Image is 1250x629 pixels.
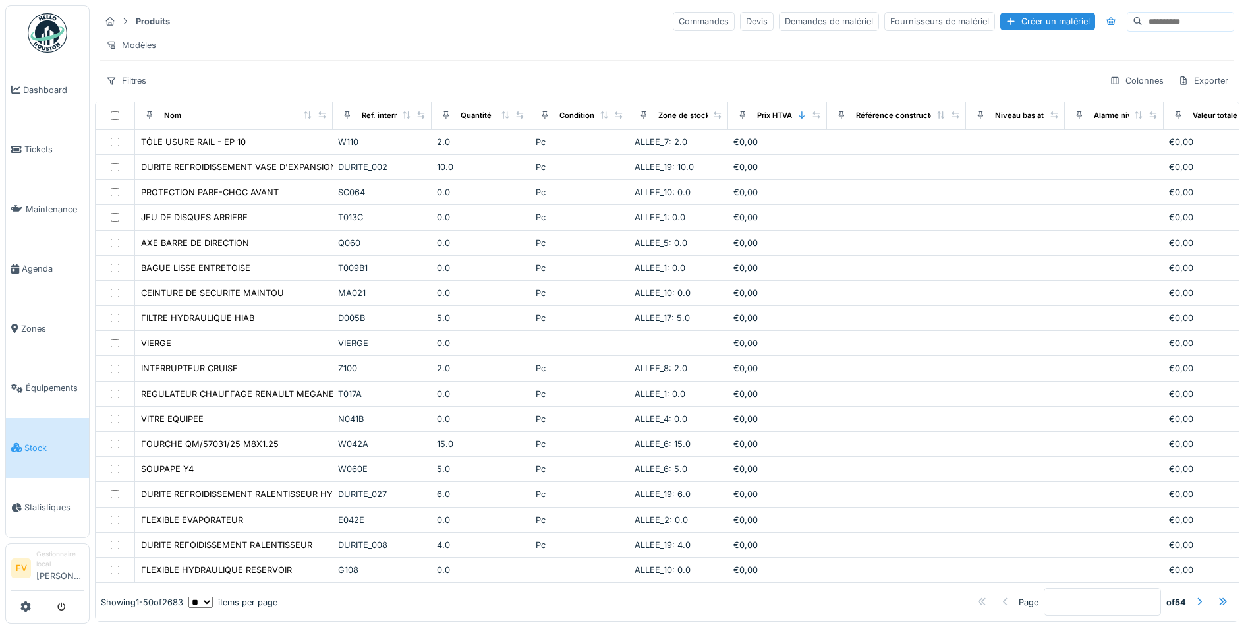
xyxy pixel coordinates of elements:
div: Z100 [338,362,426,374]
div: FLEXIBLE EVAPORATEUR [141,514,243,526]
span: ALLEE_4: 0.0 [635,414,687,424]
a: Maintenance [6,179,89,239]
div: DURITE REFROIDISSEMENT VASE D'EXPANSION [141,161,337,173]
div: FOURCHE QM/57031/25 M8X1.25 [141,438,279,450]
div: 0.0 [437,514,525,526]
div: €0,00 [733,514,822,526]
div: JEU DE DISQUES ARRIERE [141,211,248,224]
div: BAGUE LISSE ENTRETOISE [141,262,250,274]
div: €0,00 [733,312,822,324]
div: T013C [338,211,426,224]
div: 2.0 [437,136,525,148]
div: 0.0 [437,262,525,274]
span: ALLEE_7: 2.0 [635,137,687,147]
div: €0,00 [733,136,822,148]
div: Pc [536,287,624,299]
div: Modèles [100,36,162,55]
a: Agenda [6,239,89,299]
div: VIERGE [141,337,171,349]
div: 0.0 [437,564,525,576]
div: W060E [338,463,426,475]
div: 0.0 [437,287,525,299]
div: Ref. interne [362,110,403,121]
div: Créer un matériel [1000,13,1095,30]
div: 5.0 [437,312,525,324]
div: DURITE REFOIDISSEMENT RALENTISSEUR [141,539,312,551]
a: Statistiques [6,478,89,538]
span: ALLEE_8: 2.0 [635,363,687,373]
span: ALLEE_10: 0.0 [635,187,691,197]
div: Commandes [673,12,735,31]
div: 0.0 [437,186,525,198]
div: Prix HTVA [757,110,792,121]
div: Pc [536,388,624,400]
div: €0,00 [733,488,822,500]
span: Équipements [26,382,84,394]
div: €0,00 [733,362,822,374]
div: 4.0 [437,539,525,551]
div: AXE BARRE DE DIRECTION [141,237,249,249]
div: €0,00 [733,237,822,249]
div: €0,00 [733,388,822,400]
div: €0,00 [733,186,822,198]
div: items per page [188,595,277,608]
div: 6.0 [437,488,525,500]
div: €0,00 [733,161,822,173]
div: Pc [536,186,624,198]
div: €0,00 [733,463,822,475]
div: Référence constructeur [856,110,942,121]
div: €0,00 [733,287,822,299]
span: Statistiques [24,501,84,514]
span: Stock [24,442,84,454]
div: G108 [338,564,426,576]
strong: of 54 [1166,595,1186,608]
div: 0.0 [437,388,525,400]
span: Tickets [24,143,84,156]
span: Dashboard [23,84,84,96]
div: PROTECTION PARE-CHOC AVANT [141,186,279,198]
div: 10.0 [437,161,525,173]
div: CEINTURE DE SECURITE MAINTOU [141,287,284,299]
a: Équipements [6,359,89,419]
div: 2.0 [437,362,525,374]
li: [PERSON_NAME] [36,549,84,587]
div: Pc [536,211,624,224]
span: Agenda [22,262,84,275]
div: €0,00 [733,564,822,576]
div: W042A [338,438,426,450]
span: ALLEE_1: 0.0 [635,389,685,399]
span: ALLEE_19: 4.0 [635,540,691,550]
div: Page [1019,595,1038,608]
div: Colonnes [1104,71,1170,90]
a: Stock [6,418,89,478]
div: 0.0 [437,211,525,224]
div: €0,00 [733,539,822,551]
div: 5.0 [437,463,525,475]
div: Niveau bas atteint ? [995,110,1066,121]
a: Tickets [6,120,89,180]
span: ALLEE_6: 15.0 [635,439,691,449]
a: FV Gestionnaire local[PERSON_NAME] [11,549,84,591]
span: ALLEE_1: 0.0 [635,263,685,273]
span: ALLEE_6: 5.0 [635,464,687,474]
div: Pc [536,262,624,274]
div: TÔLE USURE RAIL - EP 10 [141,136,246,148]
span: ALLEE_1: 0.0 [635,212,685,222]
a: Zones [6,299,89,359]
span: ALLEE_10: 0.0 [635,565,691,575]
div: €0,00 [733,211,822,224]
div: Showing 1 - 50 of 2683 [101,595,183,608]
div: MA021 [338,287,426,299]
span: ALLEE_19: 10.0 [635,162,694,172]
div: T009B1 [338,262,426,274]
span: Zones [21,322,84,335]
span: ALLEE_2: 0.0 [635,515,688,525]
div: D005B [338,312,426,324]
div: €0,00 [733,438,822,450]
div: €0,00 [733,262,822,274]
div: Demandes de matériel [779,12,879,31]
div: REGULATEUR CHAUFFAGE RENAULT MEGANE [141,388,334,400]
div: E042E [338,514,426,526]
div: VITRE EQUIPEE [141,413,204,425]
strong: Produits [130,15,175,28]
